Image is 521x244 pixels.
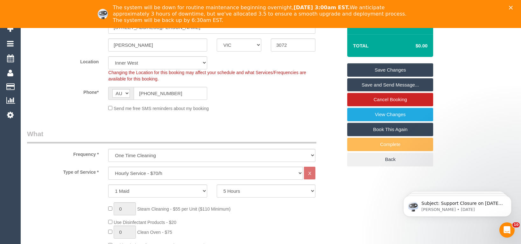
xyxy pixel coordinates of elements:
[114,220,176,225] span: Use Disinfectant Products - $20
[22,149,103,157] label: Frequency *
[499,222,515,238] iframe: Intercom live chat
[353,43,369,48] strong: Total
[397,43,427,49] h4: $0.00
[512,222,520,227] span: 10
[108,38,207,52] input: Suburb*
[347,123,433,136] a: Book This Again
[509,6,515,10] div: Close
[347,63,433,77] a: Save Changes
[108,70,306,81] span: Changing the Location for this booking may affect your schedule and what Services/Frequencies are...
[98,9,108,19] img: Profile image for Ellie
[134,87,207,100] input: Phone*
[271,38,315,52] input: Post Code*
[22,87,103,95] label: Phone*
[27,129,316,143] legend: What
[137,206,230,212] span: Steam Cleaning - $55 per Unit ($110 Minimum)
[293,4,349,10] b: [DATE] 3:00am EST.
[347,108,433,121] a: View Changes
[347,78,433,92] a: Save and Send Message...
[137,230,172,235] span: Clean Oven - $75
[347,93,433,106] a: Cancel Booking
[22,167,103,175] label: Type of Service *
[22,56,103,65] label: Location
[394,182,521,227] iframe: Intercom notifications message
[113,4,413,24] div: The system will be down for routine maintenance beginning overnight, We anticipate approximately ...
[114,106,209,111] span: Send me free SMS reminders about my booking
[347,153,433,166] a: Back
